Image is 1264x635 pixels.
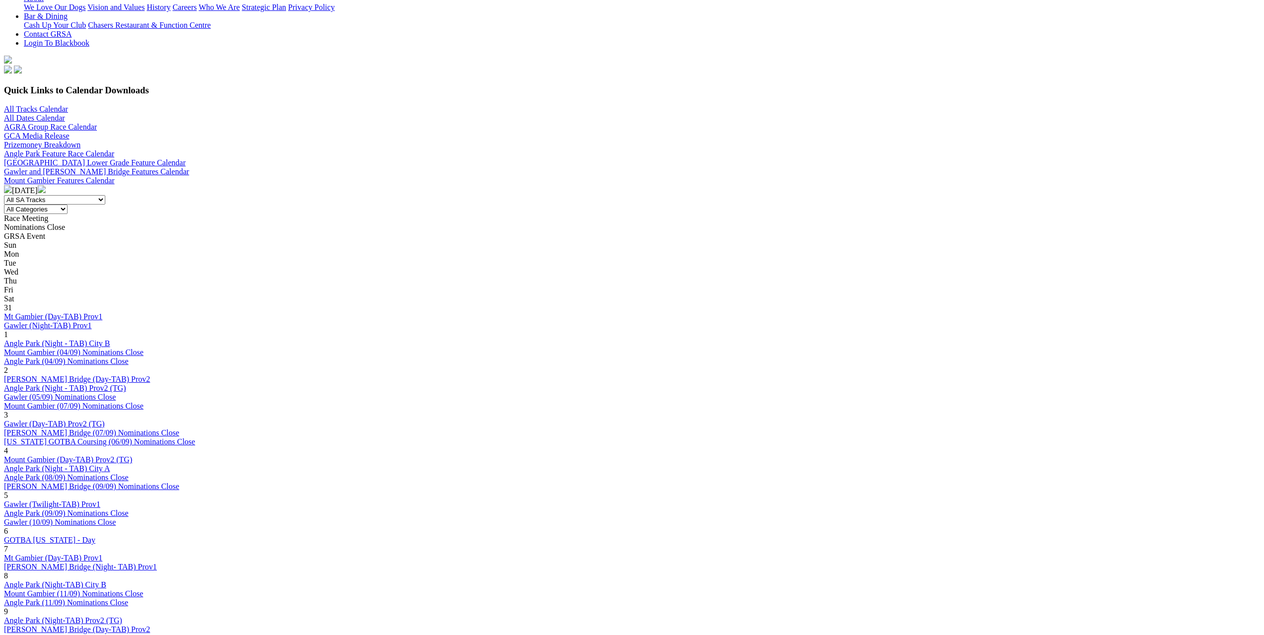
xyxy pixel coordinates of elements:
[4,285,1260,294] div: Fri
[4,518,116,526] a: Gawler (10/09) Nominations Close
[4,527,8,535] span: 6
[147,3,170,11] a: History
[4,500,100,508] a: Gawler (Twilight-TAB) Prov1
[4,393,116,401] a: Gawler (05/09) Nominations Close
[4,268,1260,277] div: Wed
[24,39,89,47] a: Login To Blackbook
[4,123,97,131] a: AGRA Group Race Calendar
[4,437,195,446] a: [US_STATE] GOTBA Coursing (06/09) Nominations Close
[4,625,150,634] a: [PERSON_NAME] Bridge (Day-TAB) Prov2
[24,12,68,20] a: Bar & Dining
[4,428,179,437] a: [PERSON_NAME] Bridge (07/09) Nominations Close
[4,149,114,158] a: Angle Park Feature Race Calendar
[24,21,1260,30] div: Bar & Dining
[4,339,110,348] a: Angle Park (Night - TAB) City B
[4,294,1260,303] div: Sat
[4,598,128,607] a: Angle Park (11/09) Nominations Close
[4,259,1260,268] div: Tue
[4,357,129,365] a: Angle Park (04/09) Nominations Close
[4,563,157,571] a: [PERSON_NAME] Bridge (Night- TAB) Prov1
[4,330,8,339] span: 1
[4,56,12,64] img: logo-grsa-white.png
[4,420,105,428] a: Gawler (Day-TAB) Prov2 (TG)
[4,616,122,625] a: Angle Park (Night-TAB) Prov2 (TG)
[4,411,8,419] span: 3
[4,223,1260,232] div: Nominations Close
[4,348,144,356] a: Mount Gambier (04/09) Nominations Close
[4,509,129,517] a: Angle Park (09/09) Nominations Close
[4,214,1260,223] div: Race Meeting
[4,158,186,167] a: [GEOGRAPHIC_DATA] Lower Grade Feature Calendar
[4,277,1260,285] div: Thu
[4,464,110,473] a: Angle Park (Night - TAB) City A
[24,30,72,38] a: Contact GRSA
[4,132,70,140] a: GCA Media Release
[4,185,1260,195] div: [DATE]
[4,491,8,499] span: 5
[14,66,22,73] img: twitter.svg
[4,312,102,321] a: Mt Gambier (Day-TAB) Prov1
[4,545,8,553] span: 7
[4,232,1260,241] div: GRSA Event
[24,21,86,29] a: Cash Up Your Club
[4,375,150,383] a: [PERSON_NAME] Bridge (Day-TAB) Prov2
[38,185,46,193] img: chevron-right-pager-white.svg
[4,241,1260,250] div: Sun
[242,3,286,11] a: Strategic Plan
[4,66,12,73] img: facebook.svg
[4,589,143,598] a: Mount Gambier (11/09) Nominations Close
[4,536,95,544] a: GOTBA [US_STATE] - Day
[4,482,179,491] a: [PERSON_NAME] Bridge (09/09) Nominations Close
[4,366,8,374] span: 2
[4,303,12,312] span: 31
[4,554,102,562] a: Mt Gambier (Day-TAB) Prov1
[4,105,68,113] a: All Tracks Calendar
[4,446,8,455] span: 4
[4,185,12,193] img: chevron-left-pager-white.svg
[4,580,106,589] a: Angle Park (Night-TAB) City B
[4,176,115,185] a: Mount Gambier Features Calendar
[288,3,335,11] a: Privacy Policy
[24,3,85,11] a: We Love Our Dogs
[4,607,8,616] span: 9
[199,3,240,11] a: Who We Are
[172,3,197,11] a: Careers
[87,3,145,11] a: Vision and Values
[4,473,129,482] a: Angle Park (08/09) Nominations Close
[24,3,1260,12] div: About
[4,167,189,176] a: Gawler and [PERSON_NAME] Bridge Features Calendar
[4,85,1260,96] h3: Quick Links to Calendar Downloads
[4,114,65,122] a: All Dates Calendar
[4,141,80,149] a: Prizemoney Breakdown
[4,571,8,580] span: 8
[88,21,211,29] a: Chasers Restaurant & Function Centre
[4,321,91,330] a: Gawler (Night-TAB) Prov1
[4,455,132,464] a: Mount Gambier (Day-TAB) Prov2 (TG)
[4,384,126,392] a: Angle Park (Night - TAB) Prov2 (TG)
[4,402,144,410] a: Mount Gambier (07/09) Nominations Close
[4,250,1260,259] div: Mon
